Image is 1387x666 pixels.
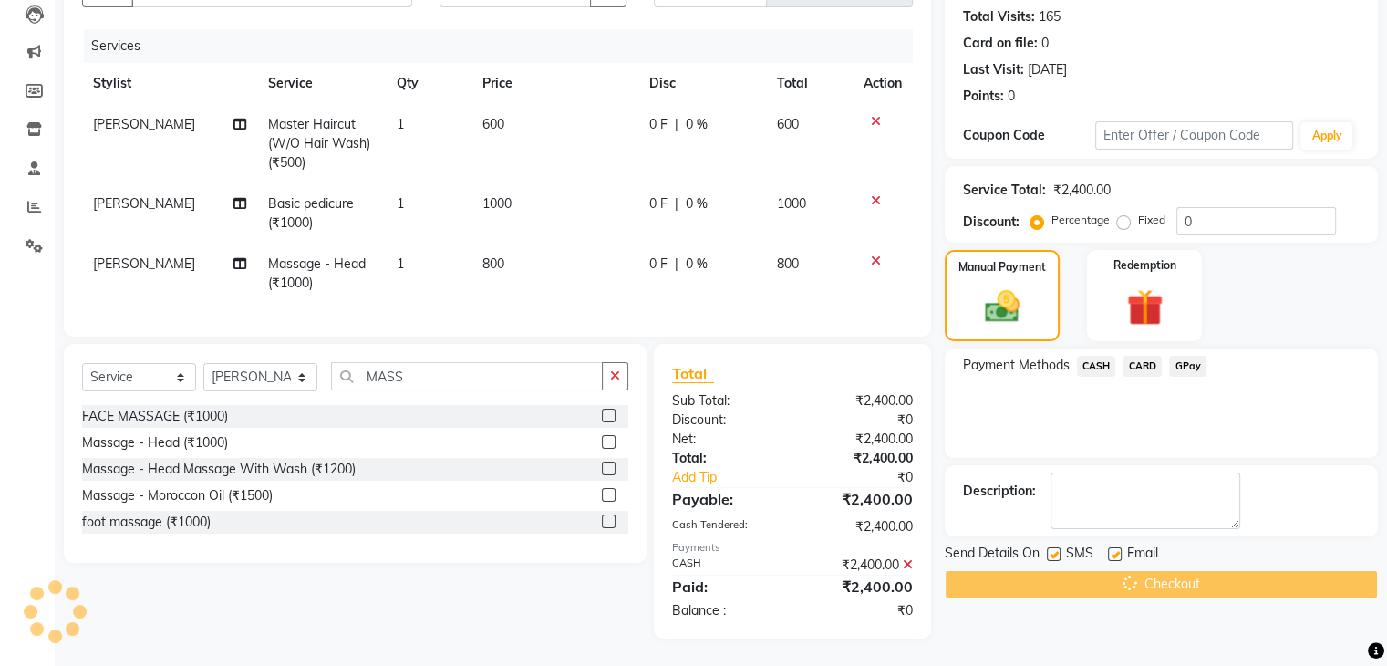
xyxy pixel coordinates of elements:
span: 1000 [482,195,512,212]
img: _cash.svg [974,286,1030,327]
span: | [675,194,678,213]
div: Cash Tendered: [658,517,792,536]
div: ₹2,400.00 [792,430,926,449]
div: FACE MASSAGE (₹1000) [82,407,228,426]
img: _gift.svg [1115,285,1175,330]
div: ₹2,400.00 [792,576,926,598]
input: Search or Scan [331,362,603,390]
div: [DATE] [1028,60,1067,79]
span: 1 [397,116,404,132]
div: Discount: [963,213,1020,232]
span: 0 F [649,255,668,274]
div: 165 [1039,7,1061,26]
span: 0 % [686,255,708,274]
span: 1000 [777,195,806,212]
div: Massage - Moroccon Oil (₹1500) [82,486,273,505]
div: Points: [963,87,1004,106]
span: GPay [1169,356,1206,377]
div: Services [84,29,926,63]
span: SMS [1066,544,1093,567]
th: Service [257,63,386,104]
span: CARD [1123,356,1162,377]
div: Service Total: [963,181,1046,200]
span: 0 % [686,115,708,134]
span: 800 [777,255,799,272]
div: ₹0 [792,411,926,430]
div: ₹0 [792,601,926,620]
th: Disc [638,63,766,104]
span: Payment Methods [963,356,1070,375]
div: ₹2,400.00 [792,391,926,411]
div: Description: [963,482,1036,501]
input: Enter Offer / Coupon Code [1095,121,1294,150]
div: Paid: [658,576,792,598]
div: 0 [1041,34,1049,53]
button: Apply [1300,122,1352,150]
span: | [675,255,678,274]
span: [PERSON_NAME] [93,116,195,132]
th: Total [766,63,853,104]
span: [PERSON_NAME] [93,195,195,212]
span: Total [672,364,714,383]
label: Manual Payment [958,259,1046,276]
span: Master Haircut (W/O Hair Wash) (₹500) [268,116,370,171]
span: 600 [482,116,504,132]
div: CASH [658,556,792,575]
label: Redemption [1113,257,1176,274]
div: foot massage (₹1000) [82,513,211,532]
span: Massage - Head (₹1000) [268,255,366,291]
span: Email [1127,544,1158,567]
a: Add Tip [658,468,814,487]
span: 1 [397,255,404,272]
th: Stylist [82,63,257,104]
div: Payments [672,540,913,556]
span: 0 F [649,194,668,213]
div: Net: [658,430,792,449]
div: ₹2,400.00 [792,449,926,468]
div: Discount: [658,411,792,430]
div: Last Visit: [963,60,1024,79]
div: ₹2,400.00 [792,517,926,536]
span: Basic pedicure (₹1000) [268,195,354,231]
div: Coupon Code [963,126,1095,145]
span: CASH [1077,356,1116,377]
span: 1 [397,195,404,212]
div: ₹2,400.00 [792,488,926,510]
label: Fixed [1138,212,1165,228]
div: 0 [1008,87,1015,106]
th: Action [853,63,913,104]
div: Payable: [658,488,792,510]
th: Qty [386,63,471,104]
div: Sub Total: [658,391,792,411]
div: ₹0 [814,468,926,487]
label: Percentage [1051,212,1110,228]
div: ₹2,400.00 [792,556,926,575]
span: 600 [777,116,799,132]
span: Send Details On [945,544,1040,567]
div: Card on file: [963,34,1038,53]
div: Balance : [658,601,792,620]
div: Total Visits: [963,7,1035,26]
span: 0 % [686,194,708,213]
span: | [675,115,678,134]
span: 800 [482,255,504,272]
div: Total: [658,449,792,468]
div: Massage - Head (₹1000) [82,433,228,453]
span: 0 F [649,115,668,134]
div: Massage - Head Massage With Wash (₹1200) [82,460,356,479]
th: Price [471,63,638,104]
span: [PERSON_NAME] [93,255,195,272]
div: ₹2,400.00 [1053,181,1111,200]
